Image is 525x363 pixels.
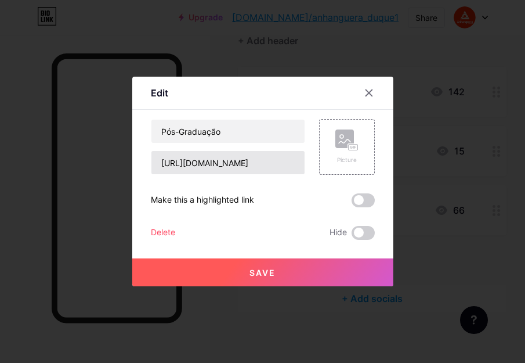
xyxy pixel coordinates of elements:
[151,86,168,100] div: Edit
[151,120,305,143] input: Title
[132,258,393,286] button: Save
[249,268,276,278] span: Save
[330,226,347,240] span: Hide
[151,151,305,174] input: URL
[151,226,175,240] div: Delete
[151,193,254,207] div: Make this a highlighted link
[335,156,359,164] div: Picture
